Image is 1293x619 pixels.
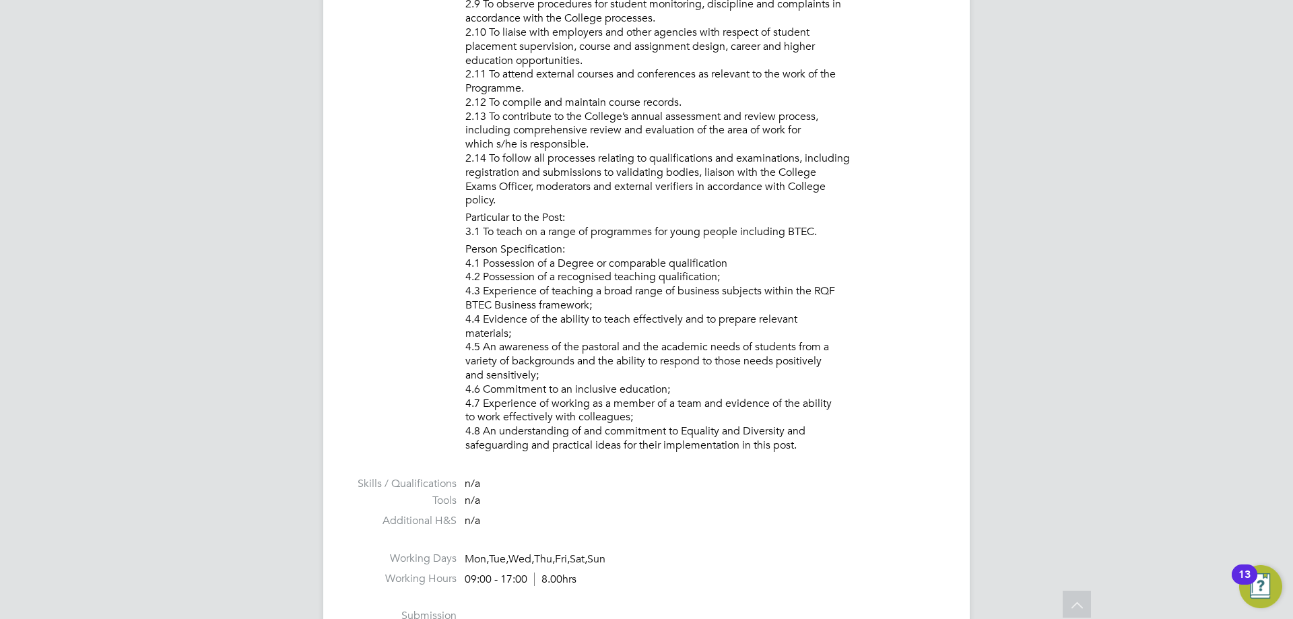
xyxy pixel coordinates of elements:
[587,552,605,566] span: Sun
[465,211,943,242] li: Particular to the Post: 3.1 To teach on a range of programmes for young people including BTEC.
[465,242,943,456] li: Person Specification: 4.1 Possession of a Degree or comparable qualification 4.2 Possession of a ...
[350,514,457,528] label: Additional H&S
[465,552,489,566] span: Mon,
[1239,565,1282,608] button: Open Resource Center, 13 new notifications
[350,572,457,586] label: Working Hours
[350,552,457,566] label: Working Days
[508,552,534,566] span: Wed,
[534,573,576,586] span: 8.00hrs
[350,477,457,491] label: Skills / Qualifications
[555,552,570,566] span: Fri,
[465,514,480,527] span: n/a
[534,552,555,566] span: Thu,
[1238,575,1251,592] div: 13
[489,552,508,566] span: Tue,
[350,494,457,508] label: Tools
[465,573,576,587] div: 09:00 - 17:00
[570,552,587,566] span: Sat,
[465,494,480,507] span: n/a
[465,477,480,490] span: n/a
